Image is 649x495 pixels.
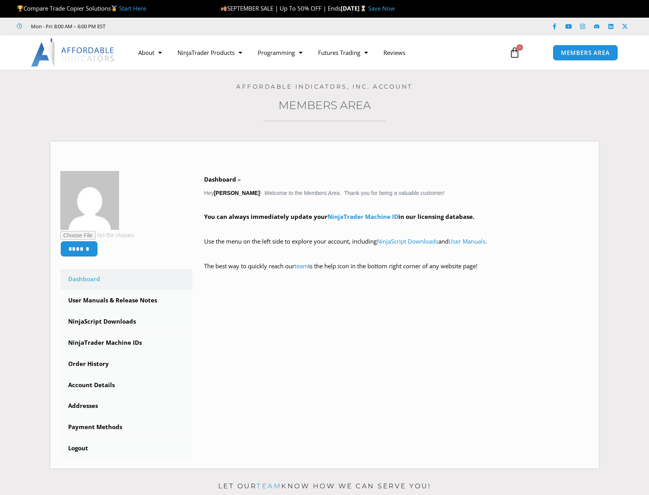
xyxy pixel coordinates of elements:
[257,482,281,490] a: team
[116,22,234,30] iframe: Customer reviews powered by Trustpilot
[561,50,610,56] span: MEMBERS AREA
[60,417,193,437] a: Payment Methods
[295,262,308,270] a: team
[29,22,105,31] span: Mon - Fri: 8:00 AM – 6:00 PM EST
[327,213,398,220] a: NinjaTrader Machine ID
[221,4,341,12] span: SEPTEMBER SALE | Up To 50% OFF | Ends
[60,333,193,353] a: NinjaTrader Machine IDs
[341,4,368,12] strong: [DATE]
[60,396,193,416] a: Addresses
[170,44,250,62] a: NinjaTrader Products
[204,213,474,220] strong: You can always immediately update your in our licensing database.
[448,237,485,245] a: User Manuals
[250,44,310,62] a: Programming
[204,261,589,283] p: The best way to quickly reach our is the help icon in the bottom right corner of any website page!
[31,38,115,67] img: LogoAI | Affordable Indicators – NinjaTrader
[236,83,413,90] a: Affordable Indicators, Inc. Account
[60,354,193,374] a: Order History
[214,190,260,196] strong: [PERSON_NAME]
[17,5,23,11] img: 🏆
[376,44,413,62] a: Reviews
[130,44,170,62] a: About
[377,237,438,245] a: NinjaScript Downloads
[60,171,119,230] img: e9244dac31e27814b1c8399a8a90f73dc17463dc1a02ec8e6444c38ba191d7ba
[368,4,395,12] a: Save Now
[119,4,146,12] a: Start Here
[130,44,500,62] nav: Menu
[221,5,227,11] img: 🍂
[60,311,193,332] a: NinjaScript Downloads
[497,41,532,64] a: 0
[51,480,599,493] p: Let our know how we can serve you!
[278,98,371,112] a: Members Area
[204,174,589,283] div: Hey ! Welcome to the Members Area. Thank you for being a valuable customer!
[553,45,618,61] a: MEMBERS AREA
[360,5,366,11] img: ⌛
[310,44,376,62] a: Futures Trading
[111,5,117,11] img: 🥇
[60,269,193,289] a: Dashboard
[60,269,193,459] nav: Account pages
[60,290,193,311] a: User Manuals & Release Notes
[517,44,523,51] span: 0
[204,175,241,183] b: Dashboard –
[204,236,589,258] p: Use the menu on the left side to explore your account, including and .
[60,375,193,395] a: Account Details
[17,4,146,12] span: Compare Trade Copier Solutions
[60,438,193,459] a: Logout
